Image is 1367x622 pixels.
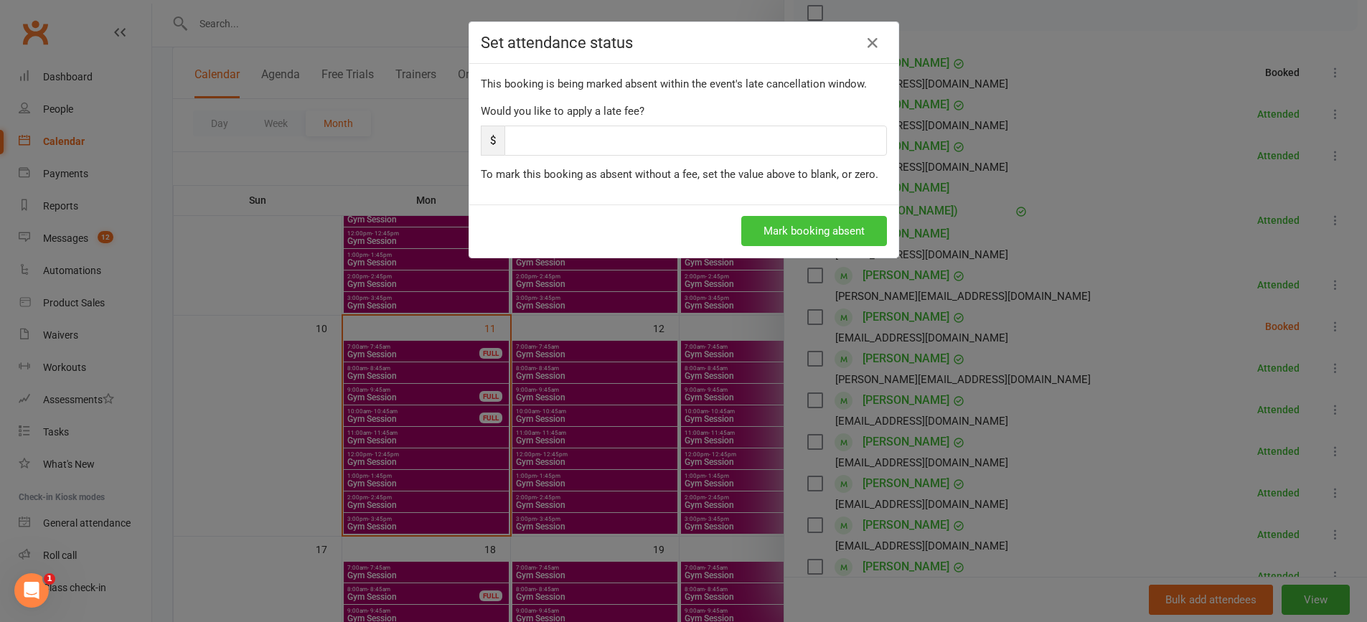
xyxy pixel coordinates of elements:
iframe: Intercom live chat [14,573,49,608]
button: Mark booking absent [741,216,887,246]
div: To mark this booking as absent without a fee, set the value above to blank, or zero. [481,166,887,183]
span: $ [481,126,504,156]
div: Would you like to apply a late fee? [481,103,887,120]
div: This booking is being marked absent within the event's late cancellation window. [481,75,887,93]
h4: Set attendance status [481,34,887,52]
span: 1 [44,573,55,585]
a: Close [861,32,884,55]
